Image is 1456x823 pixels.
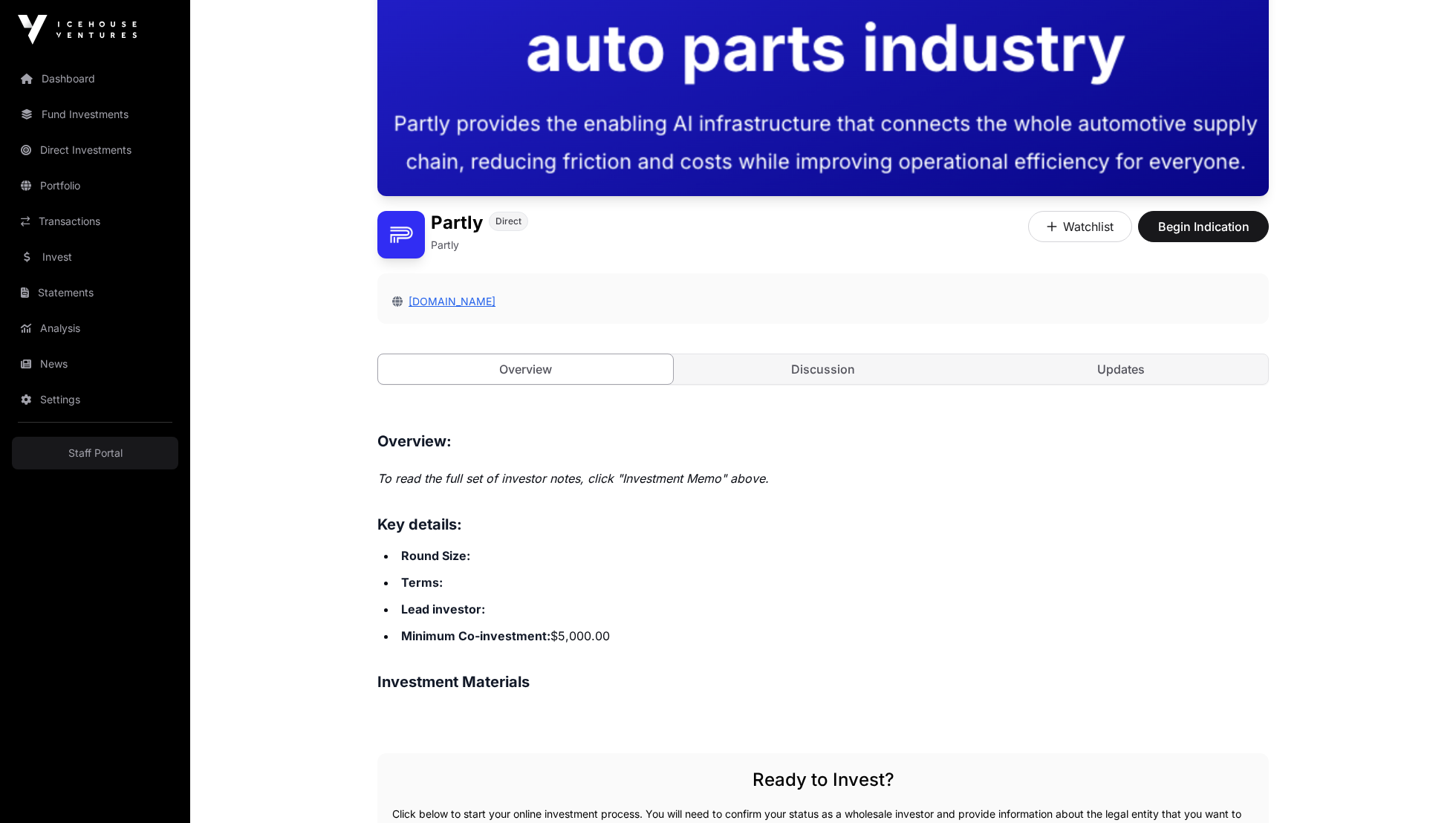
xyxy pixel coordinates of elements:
[401,628,550,643] strong: Minimum Co-investment:
[12,312,178,345] a: Analysis
[12,437,178,469] a: Staff Portal
[397,625,1269,646] li: $5,000.00
[1138,211,1269,242] button: Begin Indication
[12,134,178,166] a: Direct Investments
[377,354,674,385] a: Overview
[377,471,769,486] em: To read the full set of investor notes, click "Investment Memo" above.
[377,429,1269,453] h3: Overview:
[1382,752,1456,823] iframe: Chat Widget
[12,348,178,380] a: News
[12,62,178,95] a: Dashboard
[12,169,178,202] a: Portfolio
[676,354,971,384] a: Discussion
[1028,211,1132,242] button: Watchlist
[12,383,178,416] a: Settings
[12,276,178,309] a: Statements
[431,238,459,253] p: Partly
[431,211,483,235] h1: Partly
[481,602,485,617] strong: :
[12,98,178,131] a: Fund Investments
[401,548,470,563] strong: Round Size:
[1157,218,1250,235] span: Begin Indication
[1138,226,1269,241] a: Begin Indication
[377,211,425,258] img: Partly
[401,602,481,617] strong: Lead investor
[12,205,178,238] a: Transactions
[973,354,1268,384] a: Updates
[378,354,1268,384] nav: Tabs
[392,768,1254,792] h2: Ready to Invest?
[495,215,521,227] span: Direct
[12,241,178,273] a: Invest
[377,670,1269,694] h3: Investment Materials
[377,513,1269,536] h3: Key details:
[18,15,137,45] img: Icehouse Ventures Logo
[401,575,443,590] strong: Terms:
[403,295,495,308] a: [DOMAIN_NAME]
